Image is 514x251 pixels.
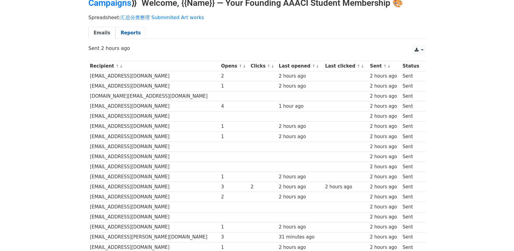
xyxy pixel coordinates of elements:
td: Sent [401,172,422,182]
div: 2 hours ago [279,244,322,251]
div: 1 [221,244,248,251]
div: 2 hours ago [279,123,322,130]
div: 2 hours ago [279,224,322,231]
td: Sent [401,152,422,162]
th: Last clicked [324,61,368,71]
div: 1 [221,224,248,231]
div: 2 hours ago [370,224,400,231]
div: 2 hours ago [370,204,400,211]
div: 3 [221,183,248,190]
td: [EMAIL_ADDRESS][DOMAIN_NAME] [88,192,220,202]
a: ↑ [357,64,360,68]
div: 2 hours ago [370,173,400,180]
td: [EMAIL_ADDRESS][DOMAIN_NAME] [88,162,220,172]
div: 2 hours ago [279,193,322,200]
div: 2 hours ago [370,73,400,80]
div: 2 hours ago [370,83,400,90]
div: 4 [221,103,248,110]
td: [DOMAIN_NAME][EMAIL_ADDRESS][DOMAIN_NAME] [88,91,220,101]
p: Sent 2 hours ago [88,45,426,51]
th: Last opened [277,61,324,71]
div: 2 hours ago [370,163,400,170]
a: 汇总分类整理 Submmited Art works [121,15,204,20]
th: Clicks [249,61,277,71]
div: 1 hour ago [279,103,322,110]
div: 1 [221,133,248,140]
div: 2 hours ago [370,193,400,200]
a: ↑ [239,64,242,68]
div: 2 hours ago [370,214,400,221]
div: 1 [221,173,248,180]
td: [EMAIL_ADDRESS][DOMAIN_NAME] [88,182,220,192]
div: 2 hours ago [370,113,400,120]
a: ↑ [312,64,315,68]
a: Emails [88,27,115,39]
td: Sent [401,192,422,202]
td: Sent [401,91,422,101]
td: [EMAIL_ADDRESS][DOMAIN_NAME] [88,131,220,141]
td: [EMAIL_ADDRESS][DOMAIN_NAME] [88,81,220,91]
td: [EMAIL_ADDRESS][DOMAIN_NAME] [88,212,220,222]
div: 1 [221,123,248,130]
td: Sent [401,131,422,141]
div: 2 hours ago [279,83,322,90]
div: 2 [221,73,248,80]
div: 2 hours ago [279,173,322,180]
a: ↑ [116,64,119,68]
td: Sent [401,202,422,212]
div: 2 hours ago [325,183,367,190]
td: Sent [401,121,422,131]
td: Sent [401,71,422,81]
div: 3 [221,234,248,241]
td: Sent [401,182,422,192]
div: 2 hours ago [279,73,322,80]
td: Sent [401,141,422,152]
a: ↓ [316,64,319,68]
div: 2 [221,193,248,200]
div: 2 hours ago [370,153,400,160]
th: Recipient [88,61,220,71]
td: Sent [401,101,422,111]
td: [EMAIL_ADDRESS][DOMAIN_NAME] [88,172,220,182]
a: ↓ [387,64,391,68]
th: Opens [220,61,249,71]
td: Sent [401,222,422,232]
td: [EMAIL_ADDRESS][DOMAIN_NAME] [88,222,220,232]
div: 2 hours ago [370,183,400,190]
a: ↓ [119,64,123,68]
a: ↓ [361,64,364,68]
td: Sent [401,212,422,222]
td: [EMAIL_ADDRESS][DOMAIN_NAME] [88,71,220,81]
td: Sent [401,162,422,172]
a: Reports [115,27,146,39]
div: 2 hours ago [370,123,400,130]
td: [EMAIL_ADDRESS][DOMAIN_NAME] [88,121,220,131]
a: ↑ [267,64,270,68]
a: ↓ [271,64,274,68]
div: 2 hours ago [370,143,400,150]
div: 2 [251,183,276,190]
div: 2 hours ago [370,133,400,140]
div: 1 [221,83,248,90]
td: Sent [401,111,422,121]
div: 2 hours ago [279,183,322,190]
div: 2 hours ago [370,93,400,100]
th: Sent [368,61,401,71]
td: Sent [401,81,422,91]
div: 31 minutes ago [279,234,322,241]
td: [EMAIL_ADDRESS][DOMAIN_NAME] [88,202,220,212]
p: Spreadsheet: [88,14,426,21]
td: [EMAIL_ADDRESS][DOMAIN_NAME] [88,101,220,111]
div: 2 hours ago [370,103,400,110]
td: Sent [401,232,422,242]
td: [EMAIL_ADDRESS][DOMAIN_NAME] [88,141,220,152]
a: ↑ [383,64,387,68]
div: 2 hours ago [279,133,322,140]
div: 2 hours ago [370,234,400,241]
div: 2 hours ago [370,244,400,251]
a: ↓ [243,64,246,68]
td: [EMAIL_ADDRESS][PERSON_NAME][DOMAIN_NAME] [88,232,220,242]
td: [EMAIL_ADDRESS][DOMAIN_NAME] [88,111,220,121]
iframe: Chat Widget [484,222,514,251]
